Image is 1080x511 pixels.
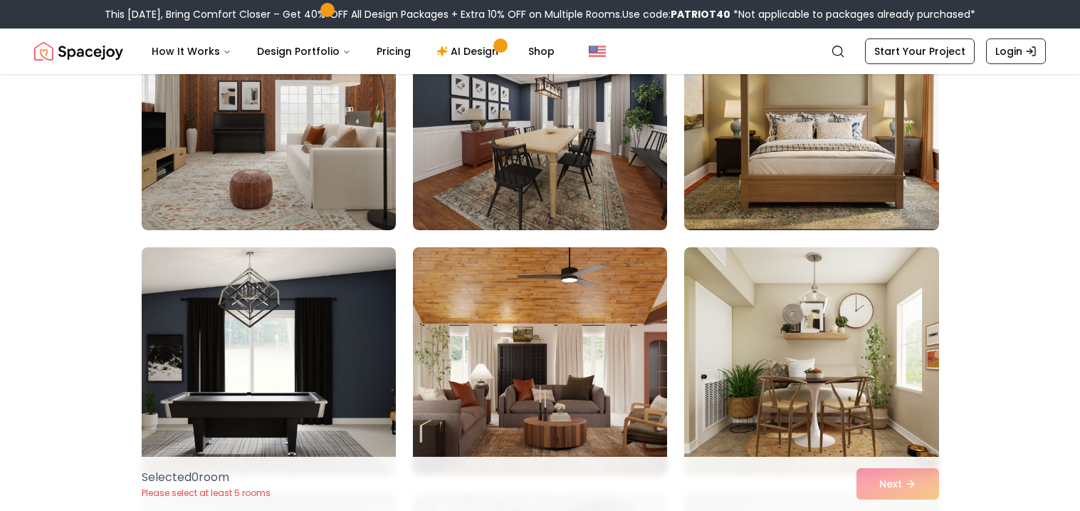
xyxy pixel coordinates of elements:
[34,37,123,66] a: Spacejoy
[140,37,566,66] nav: Main
[34,29,1046,74] nav: Global
[365,37,422,66] a: Pricing
[589,43,606,60] img: United States
[142,247,396,475] img: Room room-4
[425,37,514,66] a: AI Design
[142,2,396,230] img: Room room-1
[105,7,975,21] div: This [DATE], Bring Comfort Closer – Get 40% OFF All Design Packages + Extra 10% OFF on Multiple R...
[142,487,271,499] p: Please select at least 5 rooms
[517,37,566,66] a: Shop
[142,469,271,486] p: Selected 0 room
[622,7,730,21] span: Use code:
[684,2,938,230] img: Room room-3
[140,37,243,66] button: How It Works
[246,37,362,66] button: Design Portfolio
[986,38,1046,64] a: Login
[413,247,667,475] img: Room room-5
[730,7,975,21] span: *Not applicable to packages already purchased*
[865,38,975,64] a: Start Your Project
[671,7,730,21] b: PATRIOT40
[34,37,123,66] img: Spacejoy Logo
[413,2,667,230] img: Room room-2
[684,247,938,475] img: Room room-6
